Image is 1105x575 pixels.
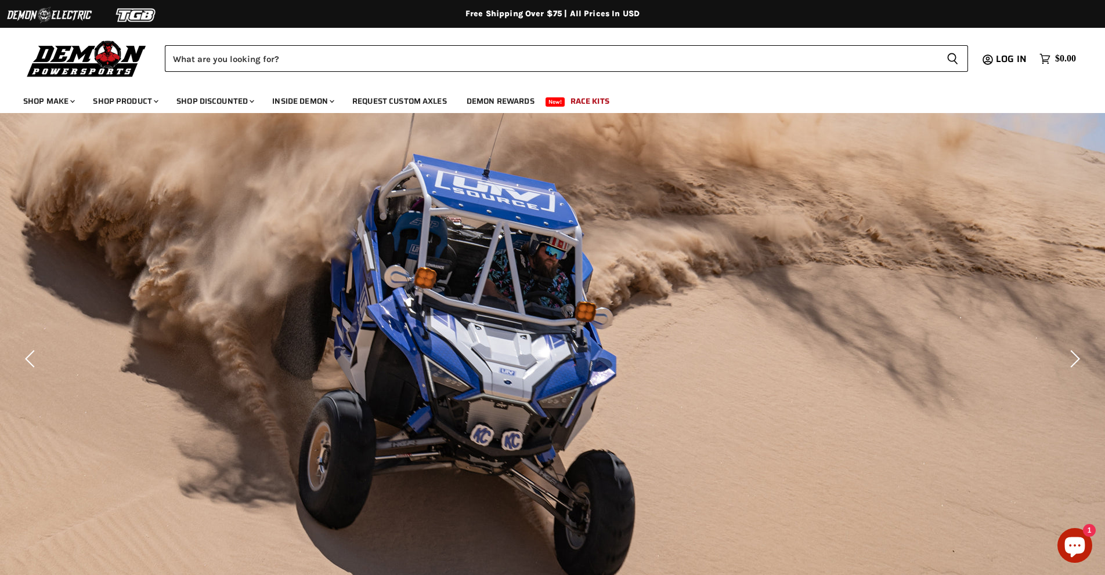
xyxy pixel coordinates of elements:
ul: Main menu [15,85,1073,113]
button: Previous [20,347,44,370]
a: Shop Product [84,89,165,113]
a: Race Kits [562,89,618,113]
a: Demon Rewards [458,89,543,113]
span: $0.00 [1055,53,1076,64]
button: Search [937,45,968,72]
a: Shop Make [15,89,82,113]
img: TGB Logo 2 [93,4,180,26]
inbox-online-store-chat: Shopify online store chat [1054,528,1096,566]
div: Free Shipping Over $75 | All Prices In USD [88,9,1017,19]
span: Log in [996,52,1027,66]
img: Demon Electric Logo 2 [6,4,93,26]
a: Request Custom Axles [344,89,456,113]
img: Demon Powersports [23,38,150,79]
a: Inside Demon [263,89,341,113]
a: Log in [991,54,1034,64]
input: Search [165,45,937,72]
a: Shop Discounted [168,89,261,113]
a: $0.00 [1034,50,1082,67]
button: Next [1061,347,1085,370]
form: Product [165,45,968,72]
span: New! [546,97,565,107]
